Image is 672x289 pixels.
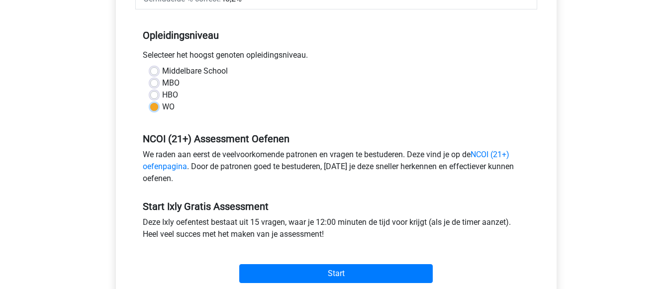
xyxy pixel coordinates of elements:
div: Deze Ixly oefentest bestaat uit 15 vragen, waar je 12:00 minuten de tijd voor krijgt (als je de t... [135,216,537,244]
div: We raden aan eerst de veelvoorkomende patronen en vragen te bestuderen. Deze vind je op de . Door... [135,149,537,189]
h5: Opleidingsniveau [143,25,530,45]
label: WO [162,101,175,113]
h5: NCOI (21+) Assessment Oefenen [143,133,530,145]
h5: Start Ixly Gratis Assessment [143,200,530,212]
input: Start [239,264,433,283]
div: Selecteer het hoogst genoten opleidingsniveau. [135,49,537,65]
label: HBO [162,89,178,101]
label: Middelbare School [162,65,228,77]
label: MBO [162,77,180,89]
